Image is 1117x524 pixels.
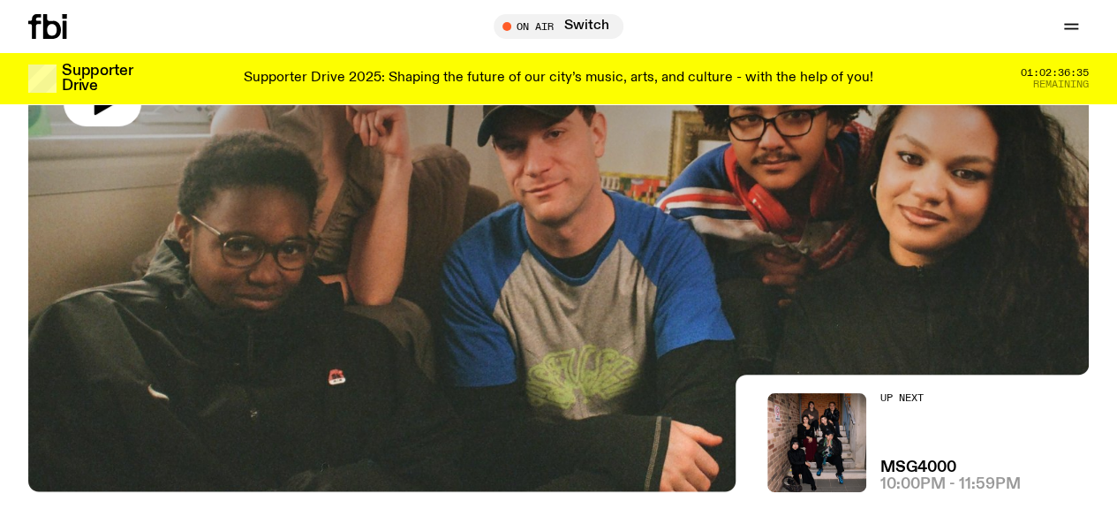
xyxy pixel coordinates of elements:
p: Supporter Drive 2025: Shaping the future of our city’s music, arts, and culture - with the help o... [244,71,873,87]
span: 10:00pm - 11:59pm [880,477,1021,492]
h3: Supporter Drive [62,64,132,94]
span: Remaining [1033,80,1089,89]
button: On AirSwitch [494,14,623,39]
span: 01:02:36:35 [1021,68,1089,78]
a: MSG4000 [880,460,956,475]
h2: Up Next [880,393,1021,403]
